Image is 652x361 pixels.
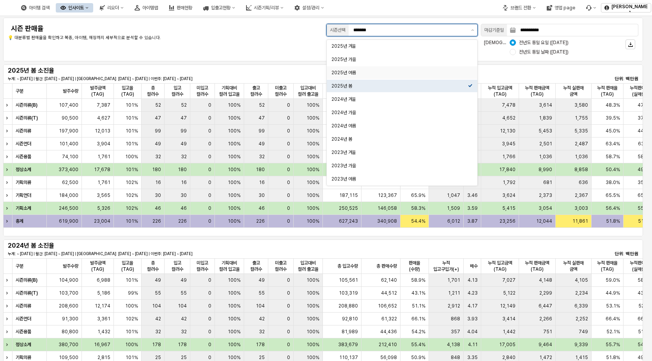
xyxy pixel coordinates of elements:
[575,115,588,121] span: 1,755
[287,115,290,121] span: 0
[142,5,158,11] div: 아이템맵
[467,192,478,198] span: 3.46
[377,218,397,224] span: 340,908
[331,43,468,49] div: 2025년 겨울
[287,205,290,211] span: 0
[3,112,13,124] div: Expand row
[126,218,138,224] span: 101%
[3,125,13,137] div: Expand row
[606,154,620,160] span: 58.7%
[502,205,516,211] span: 5,415
[502,115,516,121] span: 4,652
[59,277,78,283] span: 104,900
[302,5,319,11] div: 설정/관리
[539,277,552,283] span: 4,148
[611,4,648,16] p: [PERSON_NAME]
[62,179,78,186] span: 62,500
[3,163,13,176] div: Expand row
[155,205,161,211] span: 46
[331,96,468,102] div: 2024년 겨울
[287,192,290,198] span: 0
[228,102,241,108] span: 100%
[228,179,241,186] span: 100%
[254,5,279,11] div: 시즌기획/리뷰
[287,218,290,224] span: 0
[228,166,241,173] span: 100%
[59,192,78,198] span: 184,000
[126,115,138,121] span: 101%
[8,251,428,257] p: 누계: ~ [DATE] | 월간: [DATE] ~ [DATE] | [GEOGRAPHIC_DATA]: [DATE] ~ [DATE] | 이번주: [DATE] ~ [DATE]
[85,260,110,272] span: 발주금액(TAG)
[259,115,265,121] span: 47
[126,205,138,211] span: 102%
[575,141,588,147] span: 2,487
[97,102,110,108] span: 7,387
[3,138,13,150] div: Expand row
[287,277,290,283] span: 0
[198,3,240,13] div: 입출고현황
[307,166,319,173] span: 100%
[638,218,652,224] span: 51.0%
[503,179,516,186] span: 1,792
[208,205,211,211] span: 0
[3,338,13,351] div: Expand row
[606,166,620,173] span: 50.4%
[331,56,468,63] div: 2025년 가을
[259,102,265,108] span: 52
[16,180,31,185] strong: 기획의류
[155,154,161,160] span: 32
[228,277,241,283] span: 100%
[307,277,319,283] span: 100%
[59,141,78,147] span: 101,400
[247,85,265,97] span: 출고 컬러수
[228,192,241,198] span: 100%
[307,128,319,134] span: 100%
[3,313,13,325] div: Expand row
[502,192,516,198] span: 3,624
[228,128,241,134] span: 100%
[331,70,468,76] div: 2025년 여름
[331,123,468,129] div: 2024년 여름
[498,3,540,13] div: 브랜드 전환
[107,5,119,11] div: 리오더
[287,141,290,147] span: 0
[168,85,187,97] span: 입고 컬러수
[579,179,588,186] span: 636
[638,102,652,108] span: 47.9%
[539,205,552,211] span: 3,054
[126,179,138,186] span: 102%
[130,3,163,13] div: 아이템맵
[256,218,265,224] span: 226
[125,154,138,160] span: 100%
[218,260,241,272] span: 기획대비 컬러 입고율
[94,218,110,224] span: 23,004
[208,154,211,160] span: 0
[559,85,588,97] span: 누적 실판매 금액
[256,166,265,173] span: 180
[11,25,268,32] h4: 시즌 판매율
[126,192,138,198] span: 102%
[470,263,478,269] span: 배수
[411,218,425,224] span: 54.4%
[502,277,516,283] span: 7,027
[522,85,552,97] span: 누적 판매금액(TAG)
[95,128,110,134] span: 12,013
[555,5,575,11] div: 영업 page
[484,260,516,272] span: 누적 입고금액(TAG)
[259,192,265,198] span: 30
[68,5,84,11] div: 인사이트
[247,260,265,272] span: 출고 컬러수
[181,192,187,198] span: 30
[178,218,187,224] span: 226
[3,287,13,299] div: Expand row
[126,277,138,283] span: 101%
[16,128,31,134] strong: 시즌의류
[62,154,78,160] span: 74,100
[339,192,358,198] span: 187,115
[85,85,110,97] span: 발주금액(TAG)
[59,102,78,108] span: 107,400
[307,179,319,186] span: 100%
[59,205,78,211] span: 246,500
[126,141,138,147] span: 101%
[56,3,93,13] div: 인사이트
